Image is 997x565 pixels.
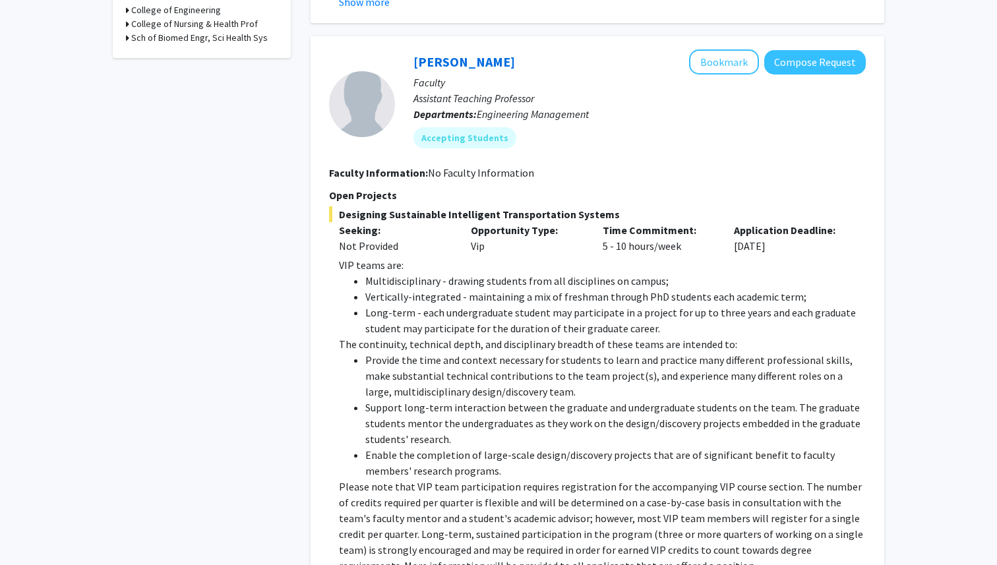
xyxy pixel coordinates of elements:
li: Multidisciplinary - drawing students from all disciplines on campus; [365,273,866,289]
b: Departments: [413,107,477,121]
li: Support long-term interaction between the graduate and undergraduate students on the team. The gr... [365,400,866,447]
h3: College of Nursing & Health Prof [131,17,258,31]
span: Designing Sustainable Intelligent Transportation Systems [329,206,866,222]
button: Add Liang Zhang to Bookmarks [689,49,759,74]
div: Not Provided [339,238,451,254]
p: Faculty [413,74,866,90]
p: VIP teams are: [339,257,866,273]
p: Open Projects [329,187,866,203]
button: Compose Request to Liang Zhang [764,50,866,74]
li: Provide the time and context necessary for students to learn and practice many different professi... [365,352,866,400]
p: Time Commitment: [603,222,715,238]
span: No Faculty Information [428,166,534,179]
p: Opportunity Type: [471,222,583,238]
h3: College of Engineering [131,3,221,17]
span: Engineering Management [477,107,589,121]
li: Enable the completion of large-scale design/discovery projects that are of significant benefit to... [365,447,866,479]
a: [PERSON_NAME] [413,53,515,70]
li: Long-term - each undergraduate student may participate in a project for up to three years and eac... [365,305,866,336]
p: Application Deadline: [734,222,846,238]
p: The continuity, technical depth, and disciplinary breadth of these teams are intended to: [339,336,866,352]
div: 5 - 10 hours/week [593,222,725,254]
iframe: Chat [10,506,56,555]
h3: Sch of Biomed Engr, Sci Health Sys [131,31,268,45]
b: Faculty Information: [329,166,428,179]
li: Vertically-integrated - maintaining a mix of freshman through PhD students each academic term; [365,289,866,305]
div: Vip [461,222,593,254]
p: Seeking: [339,222,451,238]
p: Assistant Teaching Professor [413,90,866,106]
div: [DATE] [724,222,856,254]
mat-chip: Accepting Students [413,127,516,148]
